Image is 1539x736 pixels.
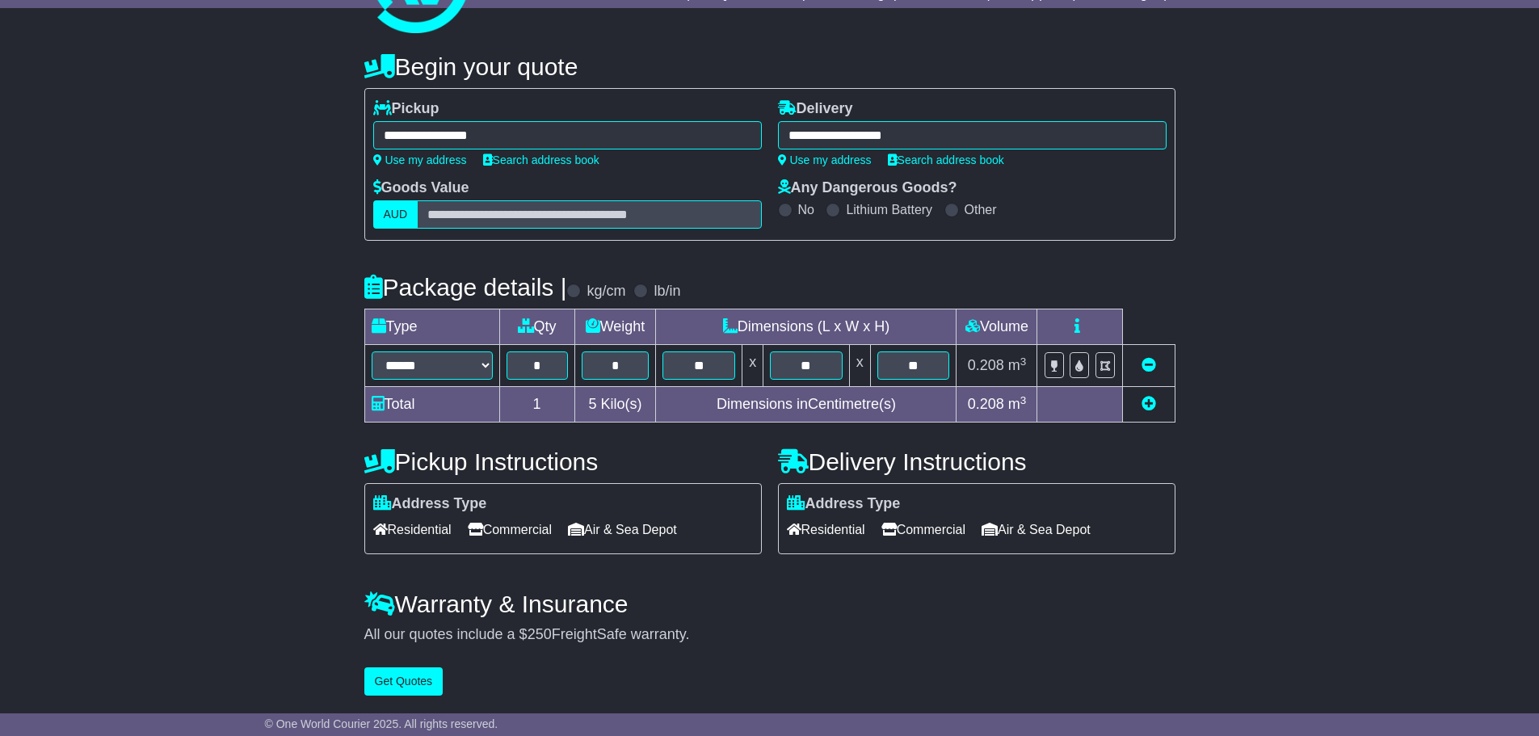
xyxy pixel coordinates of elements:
[364,387,499,423] td: Total
[373,154,467,166] a: Use my address
[654,283,680,301] label: lb/in
[468,517,552,542] span: Commercial
[787,495,901,513] label: Address Type
[373,179,469,197] label: Goods Value
[499,387,574,423] td: 1
[656,387,957,423] td: Dimensions in Centimetre(s)
[965,202,997,217] label: Other
[1008,396,1027,412] span: m
[588,396,596,412] span: 5
[778,100,853,118] label: Delivery
[1142,396,1156,412] a: Add new item
[778,179,957,197] label: Any Dangerous Goods?
[373,100,439,118] label: Pickup
[846,202,932,217] label: Lithium Battery
[787,517,865,542] span: Residential
[373,200,418,229] label: AUD
[656,309,957,345] td: Dimensions (L x W x H)
[957,309,1037,345] td: Volume
[1020,355,1027,368] sup: 3
[778,154,872,166] a: Use my address
[373,495,487,513] label: Address Type
[364,309,499,345] td: Type
[528,626,552,642] span: 250
[265,717,498,730] span: © One World Courier 2025. All rights reserved.
[568,517,677,542] span: Air & Sea Depot
[798,202,814,217] label: No
[1008,357,1027,373] span: m
[888,154,1004,166] a: Search address book
[881,517,965,542] span: Commercial
[1020,394,1027,406] sup: 3
[587,283,625,301] label: kg/cm
[364,274,567,301] h4: Package details |
[364,626,1175,644] div: All our quotes include a $ FreightSafe warranty.
[574,309,656,345] td: Weight
[364,591,1175,617] h4: Warranty & Insurance
[968,396,1004,412] span: 0.208
[742,345,763,387] td: x
[364,53,1175,80] h4: Begin your quote
[499,309,574,345] td: Qty
[483,154,599,166] a: Search address book
[373,517,452,542] span: Residential
[364,667,444,696] button: Get Quotes
[982,517,1091,542] span: Air & Sea Depot
[849,345,870,387] td: x
[968,357,1004,373] span: 0.208
[1142,357,1156,373] a: Remove this item
[778,448,1175,475] h4: Delivery Instructions
[574,387,656,423] td: Kilo(s)
[364,448,762,475] h4: Pickup Instructions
